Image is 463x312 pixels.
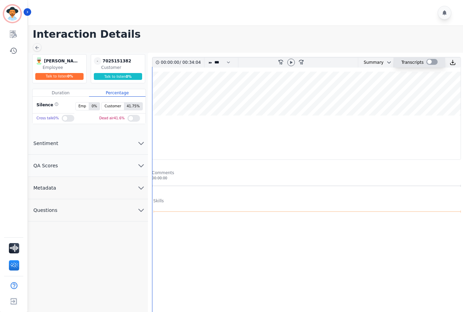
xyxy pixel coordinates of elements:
h1: Interaction Details [33,28,463,40]
span: Metadata [28,184,62,191]
div: / [161,58,203,68]
div: Summary [358,58,384,68]
div: Employee [43,65,85,70]
img: download audio [450,59,456,65]
div: 00:00:00 [161,58,180,68]
div: 00:34:04 [181,58,200,68]
button: Metadata chevron down [28,177,148,199]
div: Customer [101,65,143,70]
div: 00:00:00 [152,176,461,181]
div: Silence [35,102,59,110]
div: 7025151382 [103,57,137,65]
button: Sentiment chevron down [28,132,148,155]
div: Talk to listen [94,73,142,80]
span: Sentiment [28,140,64,147]
span: Questions [28,207,63,214]
div: Talk to listen [35,73,84,80]
div: Percentage [89,89,146,97]
svg: chevron down [137,139,145,147]
svg: chevron down [137,206,145,214]
span: 41.75 % [124,103,142,110]
div: Cross talk 0 % [37,113,59,123]
div: Transcripts [401,58,424,68]
div: Duration [33,89,89,97]
div: Comments [152,170,461,176]
svg: chevron down [386,60,392,65]
svg: chevron down [137,184,145,192]
div: [PERSON_NAME] [44,57,78,65]
button: Questions chevron down [28,199,148,221]
button: chevron down [384,60,392,65]
svg: chevron down [137,161,145,170]
div: Skills [153,198,164,204]
span: 0 % [89,103,100,110]
span: Customer [102,103,124,110]
span: - [94,57,101,65]
span: 0 % [126,75,132,79]
button: QA Scores chevron down [28,155,148,177]
span: Emp [76,103,89,110]
img: Bordered avatar [4,5,21,22]
div: Dead air 41.6 % [99,113,125,123]
span: QA Scores [28,162,64,169]
span: 0 % [67,74,73,78]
